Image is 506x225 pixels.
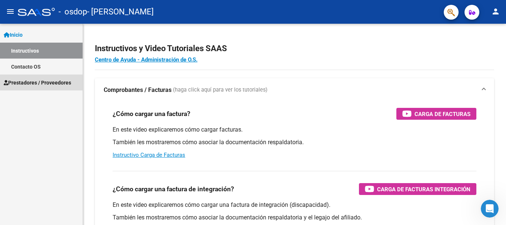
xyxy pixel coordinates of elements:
mat-icon: menu [6,7,15,16]
span: Inicio [4,31,23,39]
h3: ¿Cómo cargar una factura? [113,109,190,119]
mat-icon: person [491,7,500,16]
span: - [PERSON_NAME] [87,4,154,20]
p: También les mostraremos cómo asociar la documentación respaldatoria. [113,138,476,146]
span: Prestadores / Proveedores [4,79,71,87]
a: Centro de Ayuda - Administración de O.S. [95,56,197,63]
p: En este video explicaremos cómo cargar una factura de integración (discapacidad). [113,201,476,209]
p: También les mostraremos cómo asociar la documentación respaldatoria y el legajo del afiliado. [113,214,476,222]
mat-expansion-panel-header: Comprobantes / Facturas (haga click aquí para ver los tutoriales) [95,78,494,102]
button: Carga de Facturas Integración [359,183,476,195]
p: En este video explicaremos cómo cargar facturas. [113,126,476,134]
span: (haga click aquí para ver los tutoriales) [173,86,267,94]
span: - osdop [59,4,87,20]
h2: Instructivos y Video Tutoriales SAAS [95,42,494,56]
span: Carga de Facturas [415,109,470,119]
h3: ¿Cómo cargar una factura de integración? [113,184,234,194]
strong: Comprobantes / Facturas [104,86,172,94]
button: Carga de Facturas [396,108,476,120]
a: Instructivo Carga de Facturas [113,152,185,158]
span: Carga de Facturas Integración [377,185,470,194]
iframe: Intercom live chat [481,200,499,218]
